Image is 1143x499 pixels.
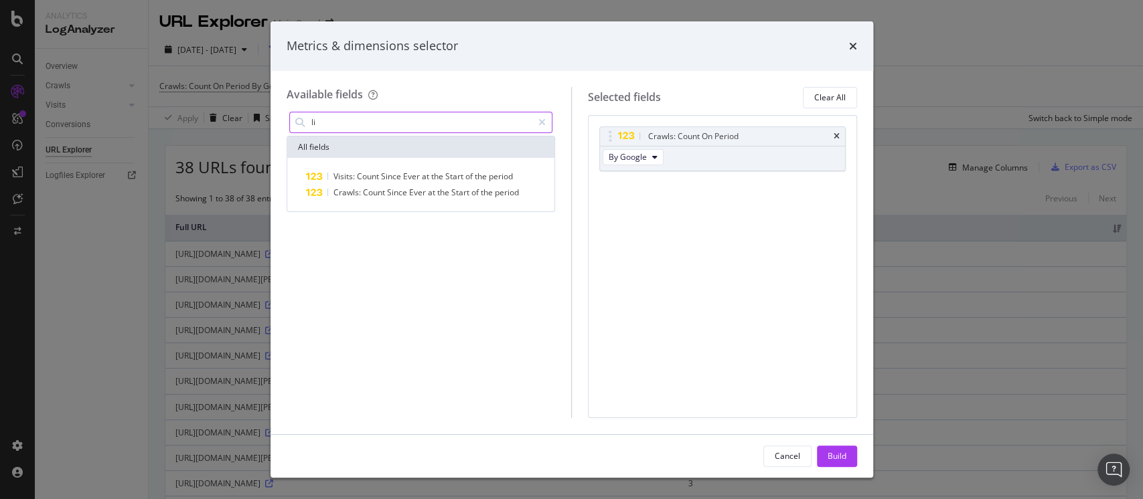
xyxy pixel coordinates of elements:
span: period [489,171,513,182]
span: Count [357,171,381,182]
div: times [849,37,857,55]
span: Since [387,187,409,198]
div: Crawls: Count On Period [648,130,739,143]
button: Cancel [763,445,812,467]
div: Selected fields [588,90,661,105]
button: Build [817,445,857,467]
span: at [422,171,431,182]
div: Open Intercom Messenger [1097,454,1130,486]
span: of [465,171,475,182]
div: Available fields [287,87,363,102]
span: Start [445,171,465,182]
span: the [481,187,495,198]
span: Ever [409,187,428,198]
span: the [475,171,489,182]
span: Ever [403,171,422,182]
button: By Google [603,149,664,165]
span: of [471,187,481,198]
span: Count [363,187,387,198]
div: Cancel [775,450,800,462]
div: Build [828,450,846,462]
span: By Google [609,151,647,163]
span: the [431,171,445,182]
span: period [495,187,519,198]
div: All fields [287,136,555,158]
span: at [428,187,437,198]
div: modal [271,21,873,478]
div: Crawls: Count On PeriodtimesBy Google [599,126,846,171]
div: Clear All [814,92,846,103]
span: Since [381,171,403,182]
div: Metrics & dimensions selector [287,37,458,55]
span: Visits: [333,171,357,182]
span: Crawls: [333,187,363,198]
span: the [437,187,451,198]
div: times [834,132,840,140]
span: Start [451,187,471,198]
input: Search by field name [310,112,533,132]
button: Clear All [803,87,857,108]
